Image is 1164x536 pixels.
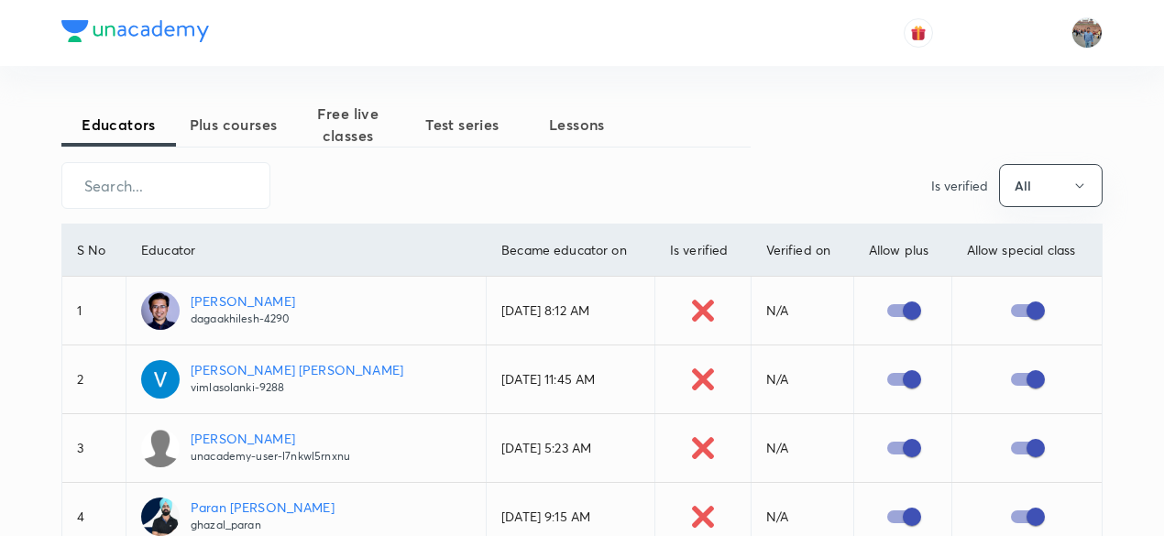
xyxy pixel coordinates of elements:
img: avatar [910,25,927,41]
td: [DATE] 5:23 AM [487,414,655,483]
td: N/A [751,414,853,483]
th: Is verified [654,224,751,277]
th: S No [62,224,126,277]
th: Verified on [751,224,853,277]
img: Gangesh Yadav [1071,17,1103,49]
th: Allow plus [853,224,951,277]
a: [PERSON_NAME]unacademy-user-l7nkwl5rnxnu [141,429,471,467]
a: [PERSON_NAME] [PERSON_NAME]vimlasolanki-9288 [141,360,471,399]
td: 2 [62,345,126,414]
td: 3 [62,414,126,483]
p: [PERSON_NAME] [191,291,295,311]
th: Allow special class [951,224,1102,277]
td: [DATE] 8:12 AM [487,277,655,345]
span: Free live classes [291,103,405,147]
p: dagaakhilesh-4290 [191,311,295,327]
p: [PERSON_NAME] [191,429,350,448]
td: N/A [751,345,853,414]
span: Plus courses [176,114,291,136]
p: Paran [PERSON_NAME] [191,498,335,517]
p: vimlasolanki-9288 [191,379,403,396]
td: 1 [62,277,126,345]
button: avatar [904,18,933,48]
img: Company Logo [61,20,209,42]
td: N/A [751,277,853,345]
span: Lessons [520,114,634,136]
td: [DATE] 11:45 AM [487,345,655,414]
a: Paran [PERSON_NAME]ghazal_paran [141,498,471,536]
span: Test series [405,114,520,136]
button: All [999,164,1103,207]
th: Became educator on [487,224,655,277]
p: ghazal_paran [191,517,335,533]
th: Educator [126,224,486,277]
a: Company Logo [61,20,209,47]
input: Search... [62,162,269,209]
a: [PERSON_NAME]dagaakhilesh-4290 [141,291,471,330]
span: Educators [61,114,176,136]
p: Is verified [931,176,988,195]
p: [PERSON_NAME] [PERSON_NAME] [191,360,403,379]
p: unacademy-user-l7nkwl5rnxnu [191,448,350,465]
